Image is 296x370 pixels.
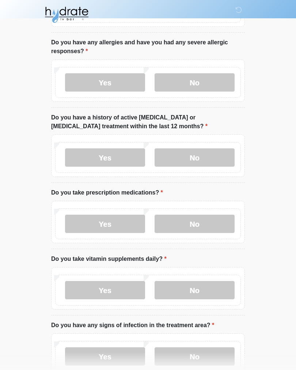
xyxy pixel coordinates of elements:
[44,5,89,24] img: Hydrate IV Bar - Fort Collins Logo
[65,215,145,233] label: Yes
[155,73,235,92] label: No
[51,255,167,263] label: Do you take vitamin supplements daily?
[155,347,235,366] label: No
[65,73,145,92] label: Yes
[65,347,145,366] label: Yes
[51,321,214,330] label: Do you have any signs of infection in the treatment area?
[51,38,245,56] label: Do you have any allergies and have you had any severe allergic responses?
[65,148,145,167] label: Yes
[155,281,235,299] label: No
[155,215,235,233] label: No
[65,281,145,299] label: Yes
[155,148,235,167] label: No
[51,188,163,197] label: Do you take prescription medications?
[51,113,245,131] label: Do you have a history of active [MEDICAL_DATA] or [MEDICAL_DATA] treatment within the last 12 mon...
